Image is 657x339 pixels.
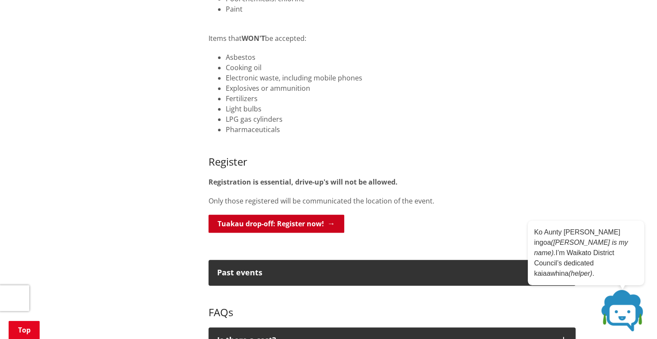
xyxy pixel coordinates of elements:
[209,215,344,233] a: Tuakau drop-off: Register now!
[209,23,576,43] p: Items that be accepted:
[209,143,576,168] h3: Register
[209,260,576,286] button: Past events
[209,196,576,206] p: Only those registered will be communicated the location of the event.
[226,52,576,62] li: Asbestos
[226,73,576,83] li: Electronic waste, including mobile phones
[226,93,576,104] li: Fertilizers
[226,83,576,93] li: Explosives or ammunition
[209,294,576,319] h3: FAQs
[226,114,576,124] li: LPG gas cylinders
[226,124,576,135] li: Pharmaceuticals
[9,321,40,339] a: Top
[226,4,576,14] li: Paint
[226,104,576,114] li: Light bulbs
[569,270,592,277] em: (helper)
[226,62,576,73] li: Cooking oil
[534,239,628,256] em: ([PERSON_NAME] is my name).
[209,177,398,187] strong: Registration is essential, drive-up's will not be allowed.
[242,34,265,43] strong: WON'T
[217,268,551,277] div: Past events
[534,227,638,279] p: Ko Aunty [PERSON_NAME] ingoa I’m Waikato District Council’s dedicated kaiaawhina .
